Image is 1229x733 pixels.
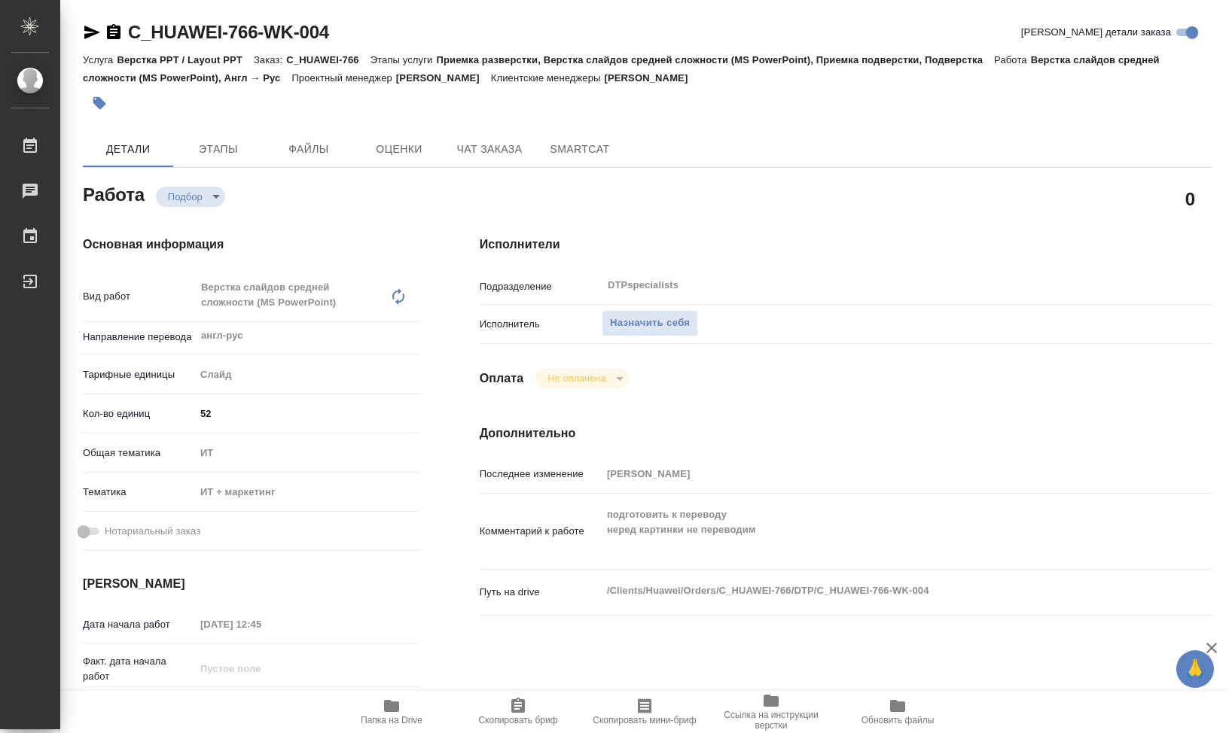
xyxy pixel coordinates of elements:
[491,72,605,84] p: Клиентские менеджеры
[610,315,690,332] span: Назначить себя
[593,715,696,725] span: Скопировать мини-бриф
[480,370,524,388] h4: Оплата
[83,330,195,345] p: Направление перевода
[195,479,419,505] div: ИТ + маркетинг
[455,691,581,733] button: Скопировать бриф
[83,289,195,304] p: Вид работ
[480,424,1212,443] h4: Дополнительно
[195,613,327,635] input: Пустое поле
[83,485,195,500] p: Тематика
[602,310,698,336] button: Назначить себя
[480,236,1212,254] h4: Исполнители
[544,140,616,159] span: SmartCat
[1185,186,1195,211] h2: 0
[83,23,101,41] button: Скопировать ссылку для ЯМессенджера
[195,440,419,466] div: ИТ
[83,446,195,461] p: Общая тематика
[83,54,117,65] p: Услуга
[254,54,286,65] p: Заказ:
[195,403,419,424] input: ✎ Введи что-нибудь
[83,87,116,120] button: Добавить тэг
[717,710,825,731] span: Ссылка на инструкции верстки
[453,140,526,159] span: Чат заказа
[291,72,395,84] p: Проектный менеджер
[535,368,628,388] div: Подбор
[602,578,1151,604] textarea: /Clients/Huawei/Orders/C_HUAWEI-766/DTP/C_HUAWEI-766-WK-004
[480,524,602,539] p: Комментарий к работе
[708,691,834,733] button: Ссылка на инструкции верстки
[1182,653,1208,685] span: 🙏
[83,367,195,382] p: Тарифные единицы
[105,23,123,41] button: Скопировать ссылку
[83,617,195,632] p: Дата начала работ
[834,691,961,733] button: Обновить файлы
[436,54,994,65] p: Приемка разверстки, Верстка слайдов средней сложности (MS PowerPoint), Приемка подверстки, Подвер...
[994,54,1031,65] p: Работа
[480,279,602,294] p: Подразделение
[328,691,455,733] button: Папка на Drive
[363,140,435,159] span: Оценки
[128,22,329,42] a: C_HUAWEI-766-WK-004
[543,372,610,385] button: Не оплачена
[605,72,700,84] p: [PERSON_NAME]
[581,691,708,733] button: Скопировать мини-бриф
[105,524,200,539] span: Нотариальный заказ
[83,654,195,684] p: Факт. дата начала работ
[396,72,491,84] p: [PERSON_NAME]
[83,236,419,254] h4: Основная информация
[602,463,1151,485] input: Пустое поле
[92,140,164,159] span: Детали
[83,180,145,207] h2: Работа
[1021,25,1171,40] span: [PERSON_NAME] детали заказа
[480,467,602,482] p: Последнее изменение
[371,54,437,65] p: Этапы услуги
[195,658,327,680] input: Пустое поле
[156,187,225,207] div: Подбор
[163,190,207,203] button: Подбор
[862,715,935,725] span: Обновить файлы
[83,406,195,421] p: Кол-во единиц
[286,54,370,65] p: C_HUAWEI-766
[361,715,422,725] span: Папка на Drive
[83,575,419,593] h4: [PERSON_NAME]
[182,140,255,159] span: Этапы
[273,140,345,159] span: Файлы
[117,54,253,65] p: Верстка PPT / Layout PPT
[480,317,602,332] p: Исполнитель
[478,715,557,725] span: Скопировать бриф
[602,502,1151,558] textarea: подготовить к переводу неред картинки не переводим
[480,585,602,600] p: Путь на drive
[195,362,419,388] div: Слайд
[1176,650,1214,688] button: 🙏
